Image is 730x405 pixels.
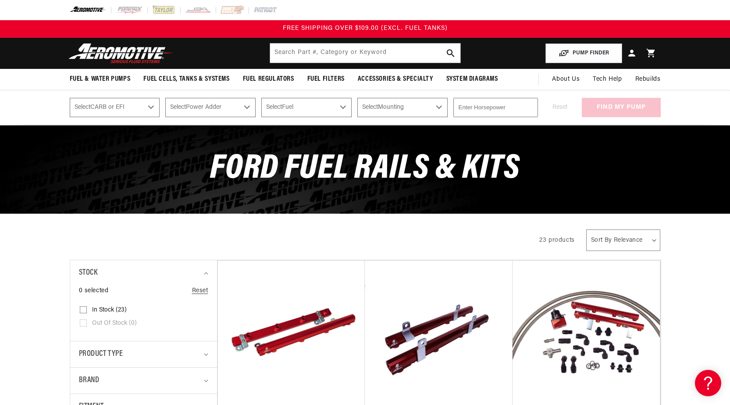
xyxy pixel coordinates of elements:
input: Enter Horsepower [453,98,538,117]
input: Search by Part Number, Category or Keyword [270,43,460,63]
summary: Stock (0 selected) [79,260,208,286]
span: Accessories & Specialty [358,75,433,84]
span: Ford Fuel Rails & Kits [210,152,520,186]
span: In stock (23) [92,306,127,314]
select: Power Adder [165,98,256,117]
summary: Tech Help [586,69,628,90]
select: CARB or EFI [70,98,160,117]
summary: System Diagrams [440,69,505,90]
span: Fuel Filters [307,75,345,84]
a: About Us [545,69,586,90]
span: Fuel & Water Pumps [70,75,131,84]
span: Fuel Regulators [243,75,294,84]
summary: Brand (0 selected) [79,368,208,394]
summary: Fuel Cells, Tanks & Systems [137,69,236,90]
summary: Fuel & Water Pumps [63,69,137,90]
span: Fuel Cells, Tanks & Systems [143,75,229,84]
span: 0 selected [79,286,109,296]
summary: Fuel Filters [301,69,351,90]
span: Stock [79,267,98,280]
span: FREE SHIPPING OVER $109.00 (EXCL. FUEL TANKS) [283,25,448,32]
img: Aeromotive [66,43,176,64]
span: 23 products [539,237,575,244]
select: Fuel [261,98,352,117]
span: Rebuilds [635,75,661,84]
span: System Diagrams [446,75,498,84]
summary: Accessories & Specialty [351,69,440,90]
summary: Fuel Regulators [236,69,301,90]
a: Reset [192,286,208,296]
span: Tech Help [593,75,622,84]
button: PUMP FINDER [545,43,622,63]
span: About Us [552,76,580,82]
summary: Product type (0 selected) [79,341,208,367]
summary: Rebuilds [629,69,667,90]
span: Out of stock (0) [92,319,137,327]
span: Product type [79,348,123,361]
span: Brand [79,374,100,387]
select: Mounting [357,98,448,117]
button: search button [441,43,460,63]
